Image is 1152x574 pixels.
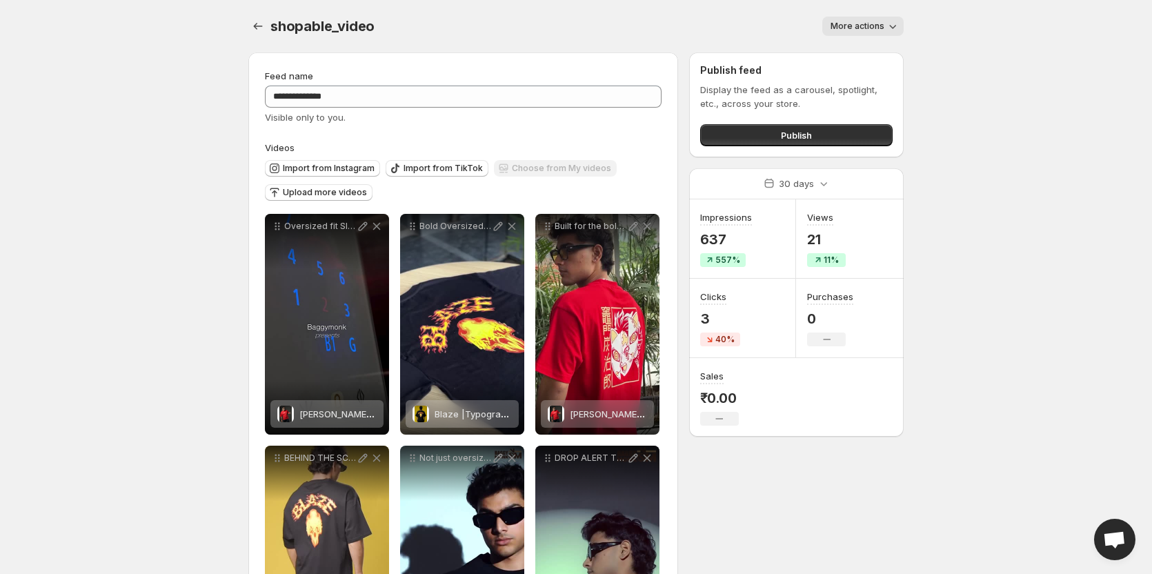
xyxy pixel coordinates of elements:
[299,408,439,419] span: [PERSON_NAME] oversized tshirt
[284,453,356,464] p: BEHIND THE SCENE bts trending explore trendingreels ootd explorepage fashion joysharma baggymonk
[265,214,389,435] div: Oversized fit Slayer energy Rock the streets like a [GEOGRAPHIC_DATA] [PERSON_NAME] TEE now live ...
[284,221,356,232] p: Oversized fit Slayer energy Rock the streets like a [GEOGRAPHIC_DATA] [PERSON_NAME] TEE now live ...
[404,163,483,174] span: Import from TikTok
[700,83,893,110] p: Display the feed as a carousel, spotlight, etc., across your store.
[781,128,812,142] span: Publish
[283,187,367,198] span: Upload more videos
[435,408,598,419] span: Blaze |Typography| Oversized T-shirt
[400,214,524,435] div: Bold Oversized Undeniably You This isnt just streetwear its a whole statement BaggyMonk drops are...
[700,124,893,146] button: Publish
[265,160,380,177] button: Import from Instagram
[700,310,740,327] p: 3
[265,142,295,153] span: Videos
[265,70,313,81] span: Feed name
[807,310,853,327] p: 0
[824,255,839,266] span: 11%
[419,453,491,464] p: Not just oversized its overthought Drop into the drift
[831,21,884,32] span: More actions
[535,214,659,435] div: Built for the bold Crafted to stand out Not just a print its a statement Oversized Heavyweight Un...
[419,221,491,232] p: Bold Oversized Undeniably You This isnt just streetwear its a whole statement BaggyMonk drops are...
[1094,519,1135,560] a: Open chat
[283,163,375,174] span: Import from Instagram
[700,290,726,304] h3: Clicks
[700,63,893,77] h2: Publish feed
[700,369,724,383] h3: Sales
[807,290,853,304] h3: Purchases
[779,177,814,190] p: 30 days
[265,112,346,123] span: Visible only to you.
[715,255,740,266] span: 557%
[715,334,735,345] span: 40%
[555,221,626,232] p: Built for the bold Crafted to stand out Not just a print its a statement Oversized Heavyweight Un...
[386,160,488,177] button: Import from TikTok
[700,231,752,248] p: 637
[570,408,709,419] span: [PERSON_NAME] oversized tshirt
[555,453,626,464] p: DROP ALERT The waits over [PERSON_NAME] just landed heavy Drip that speaks loud fits that dont fo...
[807,231,846,248] p: 21
[822,17,904,36] button: More actions
[248,17,268,36] button: Settings
[265,184,373,201] button: Upload more videos
[700,390,739,406] p: ₹0.00
[270,18,375,34] span: shopable_video
[807,210,833,224] h3: Views
[700,210,752,224] h3: Impressions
